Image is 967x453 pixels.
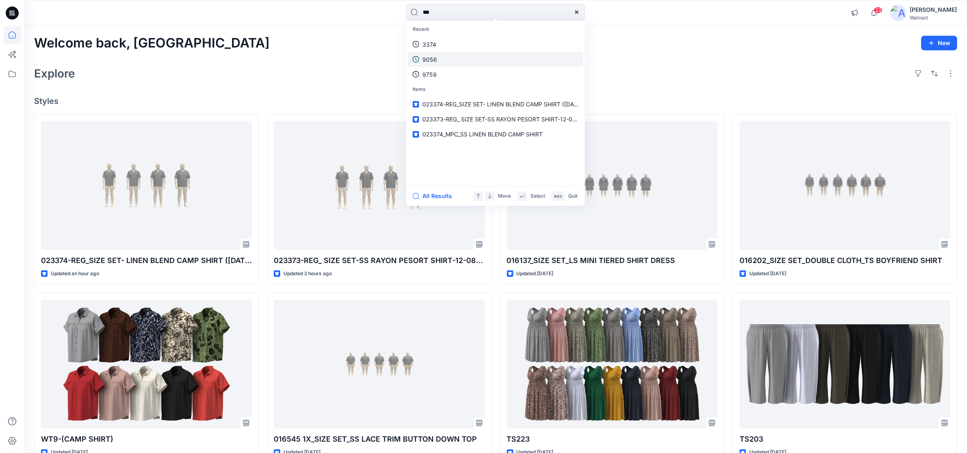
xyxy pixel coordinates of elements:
[274,434,485,445] p: 016545 1X_SIZE SET_SS LACE TRIM BUTTON DOWN TOP
[413,191,457,201] button: All Results
[530,192,545,201] p: Select
[34,96,957,106] h4: Styles
[422,55,437,64] p: 9056
[274,300,485,429] a: 016545 1X_SIZE SET_SS LACE TRIM BUTTON DOWN TOP
[408,67,583,82] a: 9759
[507,255,718,266] p: 016137_SIZE SET_LS MINI TIERED SHIRT DRESS
[422,101,584,108] span: 023374-REG_SIZE SET- LINEN BLEND CAMP SHIRT ([DATE])
[34,36,270,51] h2: Welcome back, [GEOGRAPHIC_DATA]
[41,300,252,429] a: WT9-(CAMP SHIRT)
[408,97,583,112] a: 023374-REG_SIZE SET- LINEN BLEND CAMP SHIRT ([DATE])
[921,36,957,50] button: New
[740,434,950,445] p: TS203
[274,121,485,250] a: 023373-REG_ SIZE SET-SS RAYON PESORT SHIRT-12-08-25
[41,121,252,250] a: 023374-REG_SIZE SET- LINEN BLEND CAMP SHIRT (12-08-25)
[283,270,332,278] p: Updated 2 hours ago
[740,300,950,429] a: TS203
[890,5,906,21] img: avatar
[910,5,957,15] div: [PERSON_NAME]
[507,300,718,429] a: TS223
[554,192,562,201] p: esc
[34,67,75,80] h2: Explore
[408,82,583,97] p: Items
[498,192,511,201] p: Move
[568,192,578,201] p: Quit
[408,37,583,52] a: 3374
[740,121,950,250] a: 016202_SIZE SET_DOUBLE CLOTH_TS BOYFRIEND SHIRT
[874,7,883,13] span: 23
[749,270,786,278] p: Updated [DATE]
[408,127,583,142] a: 023374_MPC_SS LINEN BLEND CAMP SHIRT
[422,70,437,79] p: 9759
[274,255,485,266] p: 023373-REG_ SIZE SET-SS RAYON PESORT SHIRT-12-08-25
[422,40,436,49] p: 3374
[41,434,252,445] p: WT9-(CAMP SHIRT)
[910,15,957,21] div: Walmart
[507,434,718,445] p: TS223
[740,255,950,266] p: 016202_SIZE SET_DOUBLE CLOTH_TS BOYFRIEND SHIRT
[408,22,583,37] p: Recent
[517,270,554,278] p: Updated [DATE]
[422,116,585,123] span: 023373-REG_ SIZE SET-SS RAYON PESORT SHIRT-12-08-25
[408,52,583,67] a: 9056
[408,112,583,127] a: 023373-REG_ SIZE SET-SS RAYON PESORT SHIRT-12-08-25
[41,255,252,266] p: 023374-REG_SIZE SET- LINEN BLEND CAMP SHIRT ([DATE])
[51,270,99,278] p: Updated an hour ago
[507,121,718,250] a: 016137_SIZE SET_LS MINI TIERED SHIRT DRESS
[422,131,543,138] span: 023374_MPC_SS LINEN BLEND CAMP SHIRT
